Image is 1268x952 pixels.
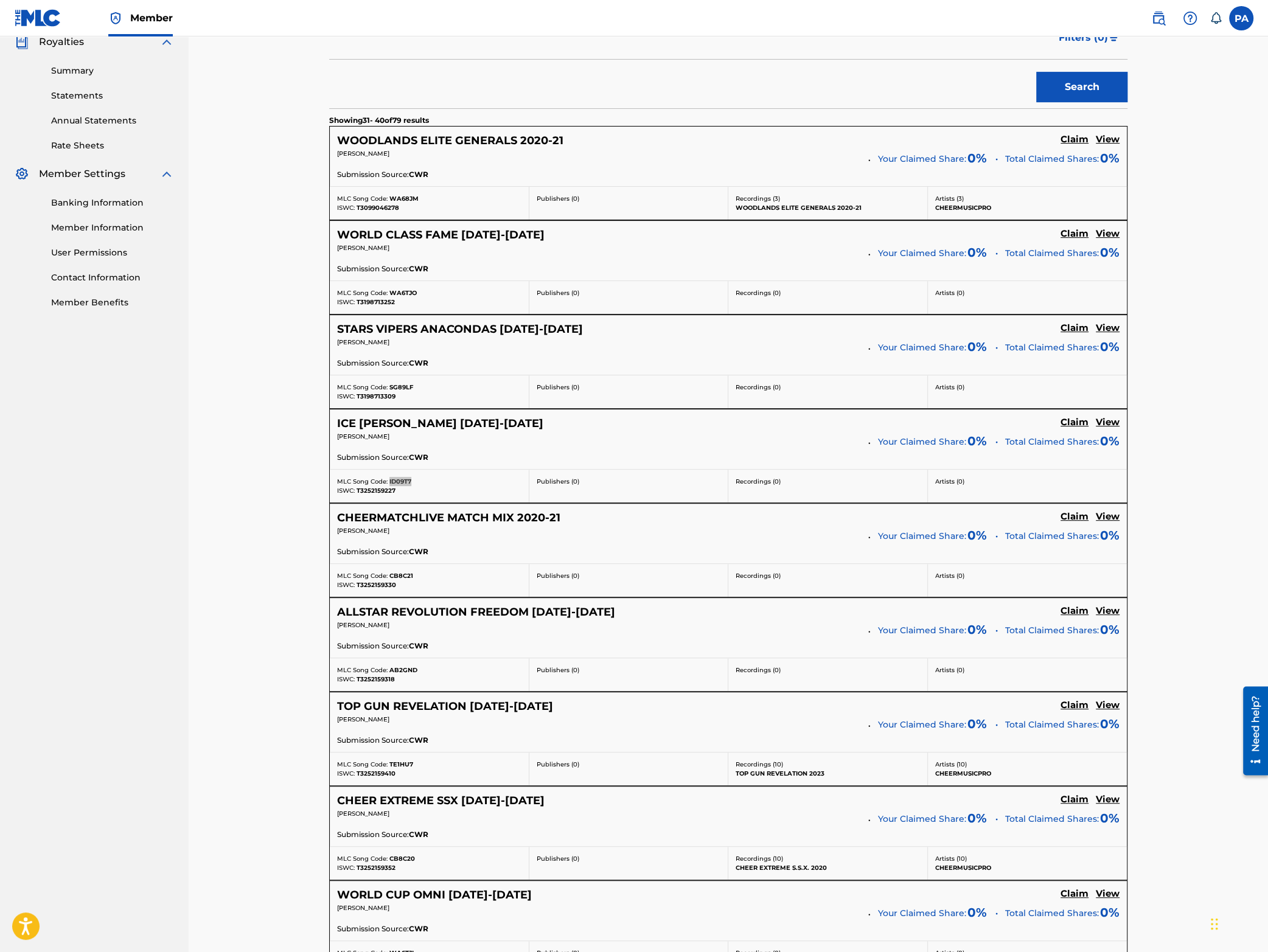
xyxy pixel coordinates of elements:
[409,641,428,651] span: CWR
[1036,72,1127,102] button: Search
[1100,809,1120,827] span: 0%
[736,571,920,580] p: Recordings ( 0 )
[1005,530,1099,543] span: Total Claimed Shares:
[337,700,553,714] h5: TOP GUN REVELATION 2020-2021
[51,89,174,102] a: Statements
[51,114,174,127] a: Annual Statements
[357,204,399,212] span: T3099046278
[1096,700,1120,713] a: View
[337,298,355,306] span: ISWC:
[337,383,388,391] span: MLC Song Code:
[337,666,388,674] span: MLC Song Code:
[1096,322,1120,334] h5: View
[409,735,428,746] span: CWR
[337,358,409,369] span: Submission Source:
[967,715,987,733] span: 0 %
[1100,715,1120,733] span: 0%
[337,289,388,297] span: MLC Song Code:
[935,571,1120,580] p: Artists ( 0 )
[1061,605,1089,617] h5: Claim
[1059,30,1108,45] span: Filters ( 0 )
[337,195,388,203] span: MLC Song Code:
[1096,794,1120,807] a: View
[1146,6,1171,30] a: Public Search
[736,665,920,675] p: Recordings ( 0 )
[736,854,920,863] p: Recordings ( 10 )
[1005,436,1099,448] span: Total Claimed Shares:
[337,263,409,274] span: Submission Source:
[1229,6,1253,30] div: User Menu
[337,134,563,148] h5: WOODLANDS ELITE GENERALS 2020-21
[736,288,920,297] p: Recordings ( 0 )
[1096,888,1120,900] h5: View
[337,760,388,768] span: MLC Song Code:
[878,907,966,920] span: Your Claimed Share:
[935,288,1120,297] p: Artists ( 0 )
[409,452,428,463] span: CWR
[1061,228,1089,240] h5: Claim
[357,487,395,495] span: T3252159227
[1096,605,1120,617] h5: View
[1005,153,1099,165] span: Total Claimed Shares:
[1061,794,1089,805] h5: Claim
[130,11,173,25] span: Member
[1061,417,1089,428] h5: Claim
[1096,322,1120,336] a: View
[1061,700,1089,711] h5: Claim
[1100,149,1120,167] span: 0%
[337,641,409,651] span: Submission Source:
[337,888,532,902] h5: WORLD CUP OMNI 2020-2021
[1051,23,1127,53] button: Filters (0)
[337,487,355,495] span: ISWC:
[878,341,966,354] span: Your Claimed Share:
[51,221,174,234] a: Member Information
[389,666,417,674] span: AB2GND
[1061,511,1089,523] h5: Claim
[967,903,987,922] span: 0 %
[967,620,987,639] span: 0 %
[337,735,409,746] span: Submission Source:
[337,204,355,212] span: ISWC:
[1100,243,1120,262] span: 0%
[537,194,721,203] p: Publishers ( 0 )
[1109,34,1119,41] img: filter
[337,527,389,535] span: [PERSON_NAME]
[337,605,615,619] h5: ALLSTAR REVOLUTION FREEDOM 2020-2021
[51,64,174,77] a: Summary
[389,383,413,391] span: SG89LF
[736,203,920,212] p: WOODLANDS ELITE GENERALS 2020-21
[357,581,396,589] span: T3252159330
[736,760,920,769] p: Recordings ( 10 )
[337,581,355,589] span: ISWC:
[537,383,721,392] p: Publishers ( 0 )
[337,621,389,629] span: [PERSON_NAME]
[1096,228,1120,240] h5: View
[1100,432,1120,450] span: 0%
[337,864,355,872] span: ISWC:
[337,338,389,346] span: [PERSON_NAME]
[39,35,84,49] span: Royalties
[1096,511,1120,523] h5: View
[51,196,174,209] a: Banking Information
[337,546,409,557] span: Submission Source:
[337,855,388,863] span: MLC Song Code:
[967,338,987,356] span: 0 %
[935,203,1120,212] p: CHEERMUSICPRO
[159,35,174,49] img: expand
[1005,813,1099,825] span: Total Claimed Shares:
[1096,511,1120,524] a: View
[967,809,987,827] span: 0 %
[878,530,966,543] span: Your Claimed Share:
[537,665,721,675] p: Publishers ( 0 )
[878,247,966,260] span: Your Claimed Share:
[935,760,1120,769] p: Artists ( 10 )
[337,770,355,777] span: ISWC:
[537,477,721,486] p: Publishers ( 0 )
[1096,417,1120,428] h5: View
[1096,134,1120,145] h5: View
[1100,338,1120,356] span: 0%
[51,246,174,259] a: User Permissions
[1061,888,1089,900] h5: Claim
[1096,228,1120,241] a: View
